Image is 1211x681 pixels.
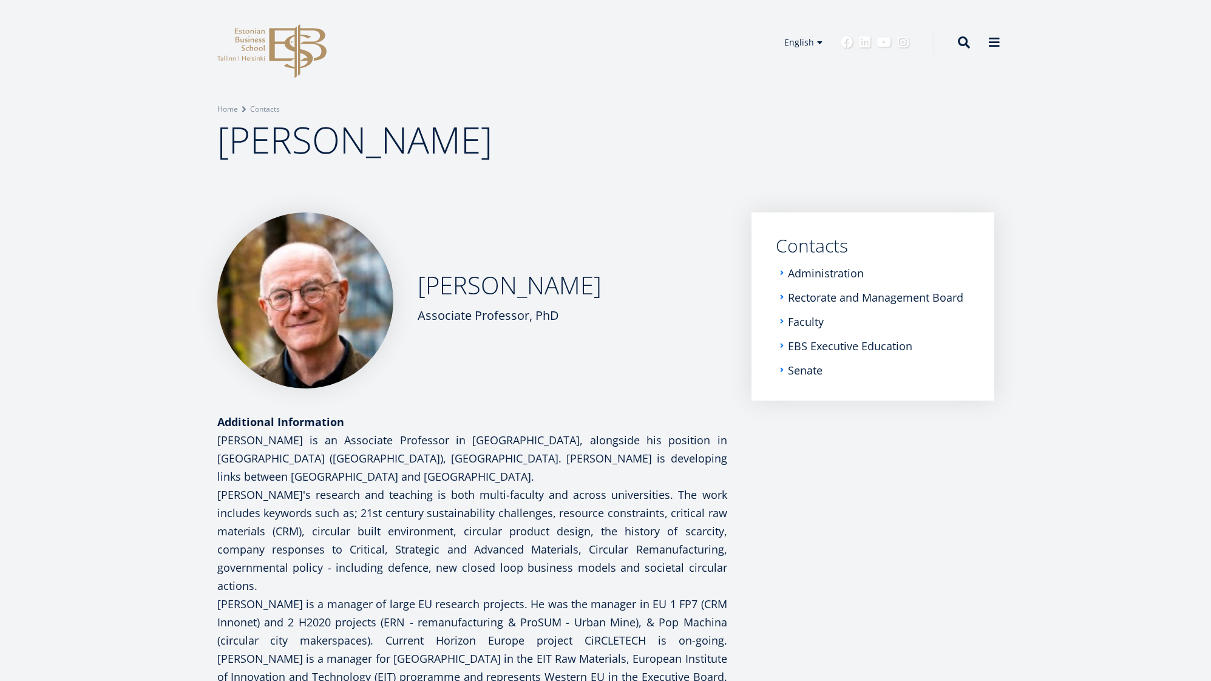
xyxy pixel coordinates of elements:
[217,103,238,115] a: Home
[859,36,871,49] a: Linkedin
[788,364,823,376] a: Senate
[788,291,963,303] a: Rectorate and Management Board
[250,103,280,115] a: Contacts
[776,237,970,255] a: Contacts
[217,212,393,388] img: David Peck
[418,270,602,300] h2: [PERSON_NAME]
[897,36,909,49] a: Instagram
[418,307,602,325] div: Associate Professor, PhD
[877,36,891,49] a: Youtube
[217,115,492,164] span: [PERSON_NAME]
[841,36,853,49] a: Facebook
[788,316,824,328] a: Faculty
[788,267,864,279] a: Administration
[788,340,912,352] a: EBS Executive Education
[217,431,727,486] p: [PERSON_NAME] is an Associate Professor in [GEOGRAPHIC_DATA], alongside his position in [GEOGRAPH...
[217,413,727,431] div: Additional Information
[217,486,727,595] p: [PERSON_NAME]'s research and teaching is both multi-faculty and across universities. The work inc...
